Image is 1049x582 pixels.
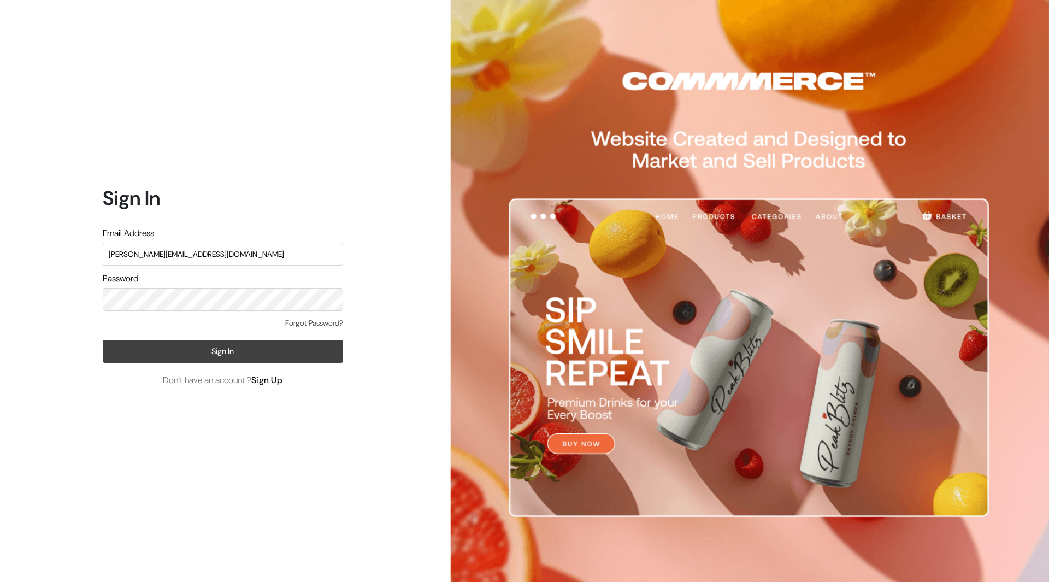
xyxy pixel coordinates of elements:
[103,227,154,240] label: Email Address
[285,318,343,329] a: Forgot Password?
[163,374,283,387] span: Don’t have an account ?
[103,186,343,210] h1: Sign In
[251,374,283,386] a: Sign Up
[103,272,138,285] label: Password
[103,340,343,363] button: Sign In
